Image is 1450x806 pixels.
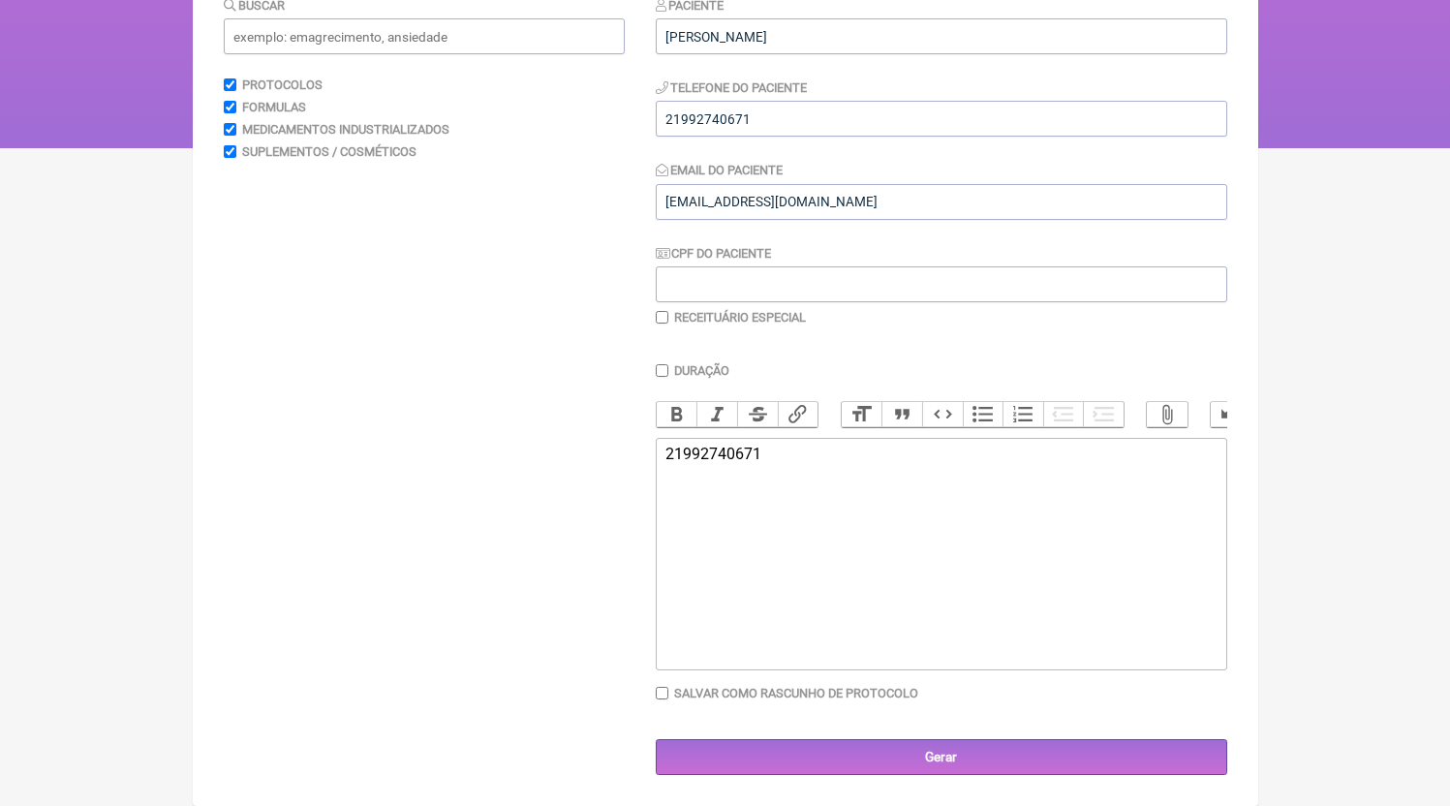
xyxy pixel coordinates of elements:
[696,402,737,427] button: Italic
[1147,402,1188,427] button: Attach Files
[224,18,625,54] input: exemplo: emagrecimento, ansiedade
[656,246,772,261] label: CPF do Paciente
[1211,402,1251,427] button: Undo
[656,163,784,177] label: Email do Paciente
[665,445,1216,500] div: 21992740671
[881,402,922,427] button: Quote
[737,402,778,427] button: Strikethrough
[778,402,818,427] button: Link
[242,122,449,137] label: Medicamentos Industrializados
[242,77,323,92] label: Protocolos
[674,363,729,378] label: Duração
[922,402,963,427] button: Code
[656,739,1227,775] input: Gerar
[656,80,808,95] label: Telefone do Paciente
[242,100,306,114] label: Formulas
[242,144,416,159] label: Suplementos / Cosméticos
[657,402,697,427] button: Bold
[1003,402,1043,427] button: Numbers
[963,402,1003,427] button: Bullets
[1043,402,1084,427] button: Decrease Level
[674,686,918,700] label: Salvar como rascunho de Protocolo
[1083,402,1124,427] button: Increase Level
[674,310,806,325] label: Receituário Especial
[842,402,882,427] button: Heading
